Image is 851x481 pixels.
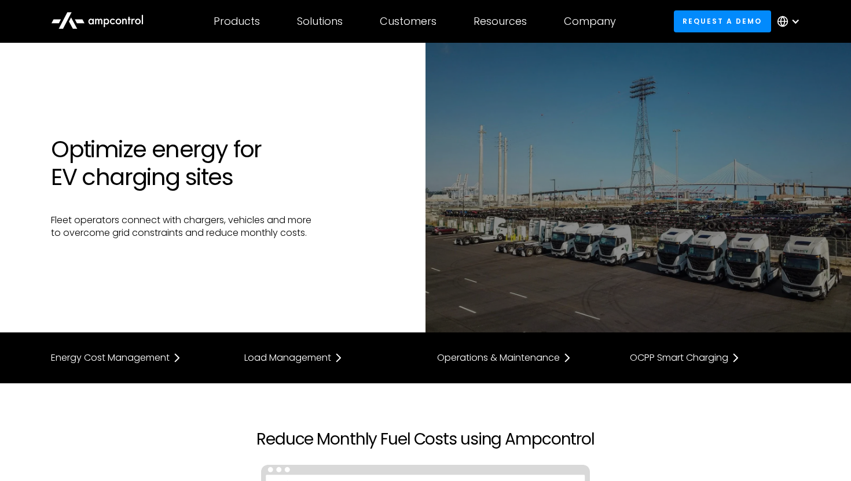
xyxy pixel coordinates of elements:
a: Operations & Maintenance [437,351,607,365]
a: Energy Cost Management [51,351,221,365]
img: Electric truck 24/7 monitoring support [425,43,851,332]
div: Solutions [297,15,343,28]
a: Request a demo [674,10,771,32]
div: Resources [474,15,527,28]
div: Company [564,15,616,28]
div: Energy Cost Management [51,353,170,362]
div: OCPP Smart Charging [630,353,728,362]
p: Fleet operators connect with chargers, vehicles and more to overcome grid constraints and reduce ... [51,214,414,240]
h1: Optimize energy for EV charging sites [51,135,414,191]
div: Products [214,15,260,28]
div: Customers [380,15,436,28]
h2: Reduce Monthly Fuel Costs using Ampcontrol [51,430,800,449]
a: Load Management [244,351,414,365]
div: Load Management [244,353,331,362]
a: OCPP Smart Charging [630,351,799,365]
div: Operations & Maintenance [437,353,560,362]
